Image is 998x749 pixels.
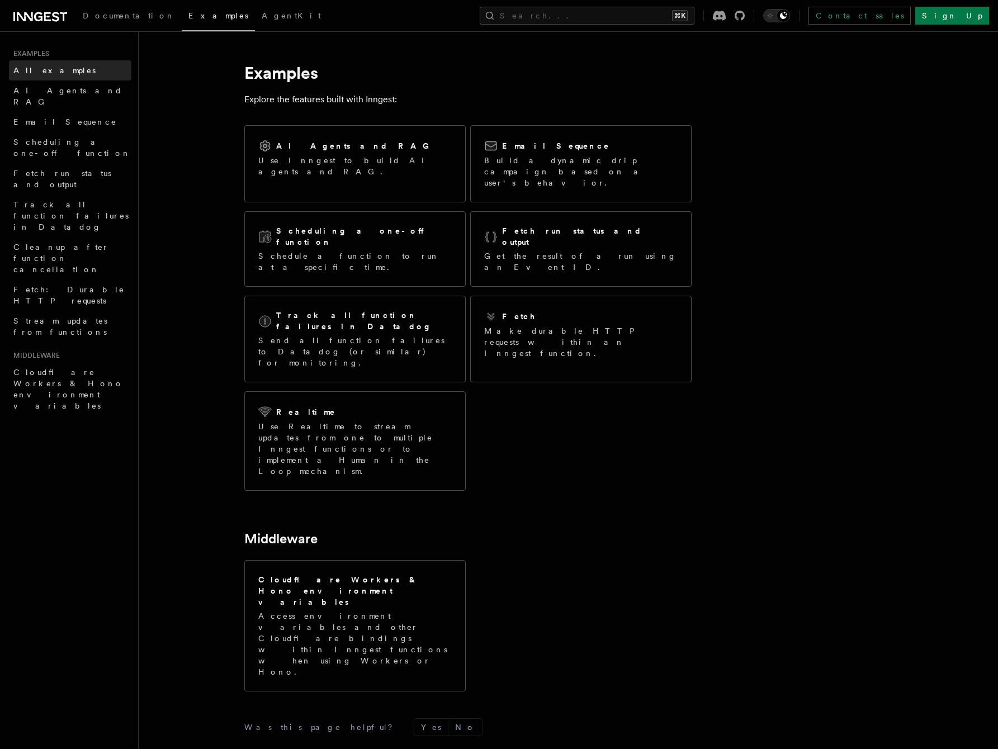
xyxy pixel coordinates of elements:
[258,250,452,273] p: Schedule a function to run at a specific time.
[448,719,482,736] button: No
[9,351,60,360] span: Middleware
[480,7,694,25] button: Search...⌘K
[13,66,96,75] span: All examples
[672,10,688,21] kbd: ⌘K
[13,243,109,274] span: Cleanup after function cancellation
[470,125,692,202] a: Email SequenceBuild a dynamic drip campaign based on a user's behavior.
[414,719,448,736] button: Yes
[9,311,131,342] a: Stream updates from functions
[258,155,452,177] p: Use Inngest to build AI agents and RAG.
[244,211,466,287] a: Scheduling a one-off functionSchedule a function to run at a specific time.
[258,335,452,368] p: Send all function failures to Datadog (or similar) for monitoring.
[255,3,328,30] a: AgentKit
[915,7,989,25] a: Sign Up
[13,169,111,189] span: Fetch run status and output
[182,3,255,31] a: Examples
[13,200,129,231] span: Track all function failures in Datadog
[188,11,248,20] span: Examples
[9,163,131,195] a: Fetch run status and output
[502,225,678,248] h2: Fetch run status and output
[470,211,692,287] a: Fetch run status and outputGet the result of a run using an Event ID.
[13,285,125,305] span: Fetch: Durable HTTP requests
[258,574,452,608] h2: Cloudflare Workers & Hono environment variables
[276,225,452,248] h2: Scheduling a one-off function
[258,421,452,477] p: Use Realtime to stream updates from one to multiple Inngest functions or to implement a Human in ...
[244,63,692,83] h1: Examples
[9,80,131,112] a: AI Agents and RAG
[484,155,678,188] p: Build a dynamic drip campaign based on a user's behavior.
[276,310,452,332] h2: Track all function failures in Datadog
[244,296,466,382] a: Track all function failures in DatadogSend all function failures to Datadog (or similar) for moni...
[9,362,131,416] a: Cloudflare Workers & Hono environment variables
[484,325,678,359] p: Make durable HTTP requests within an Inngest function.
[13,368,124,410] span: Cloudflare Workers & Hono environment variables
[13,316,107,336] span: Stream updates from functions
[258,610,452,677] p: Access environment variables and other Cloudflare bindings within Inngest functions when using Wo...
[244,722,400,733] p: Was this page helpful?
[9,49,49,58] span: Examples
[9,60,131,80] a: All examples
[9,132,131,163] a: Scheduling a one-off function
[244,92,692,107] p: Explore the features built with Inngest:
[83,11,175,20] span: Documentation
[13,117,117,126] span: Email Sequence
[13,86,122,106] span: AI Agents and RAG
[76,3,182,30] a: Documentation
[763,9,790,22] button: Toggle dark mode
[244,125,466,202] a: AI Agents and RAGUse Inngest to build AI agents and RAG.
[502,140,610,151] h2: Email Sequence
[276,406,336,418] h2: Realtime
[276,140,435,151] h2: AI Agents and RAG
[244,391,466,491] a: RealtimeUse Realtime to stream updates from one to multiple Inngest functions or to implement a H...
[9,195,131,237] a: Track all function failures in Datadog
[262,11,321,20] span: AgentKit
[13,138,131,158] span: Scheduling a one-off function
[244,560,466,691] a: Cloudflare Workers & Hono environment variablesAccess environment variables and other Cloudflare ...
[470,296,692,382] a: FetchMake durable HTTP requests within an Inngest function.
[808,7,911,25] a: Contact sales
[9,237,131,279] a: Cleanup after function cancellation
[244,531,318,547] a: Middleware
[484,250,678,273] p: Get the result of a run using an Event ID.
[502,311,536,322] h2: Fetch
[9,279,131,311] a: Fetch: Durable HTTP requests
[9,112,131,132] a: Email Sequence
